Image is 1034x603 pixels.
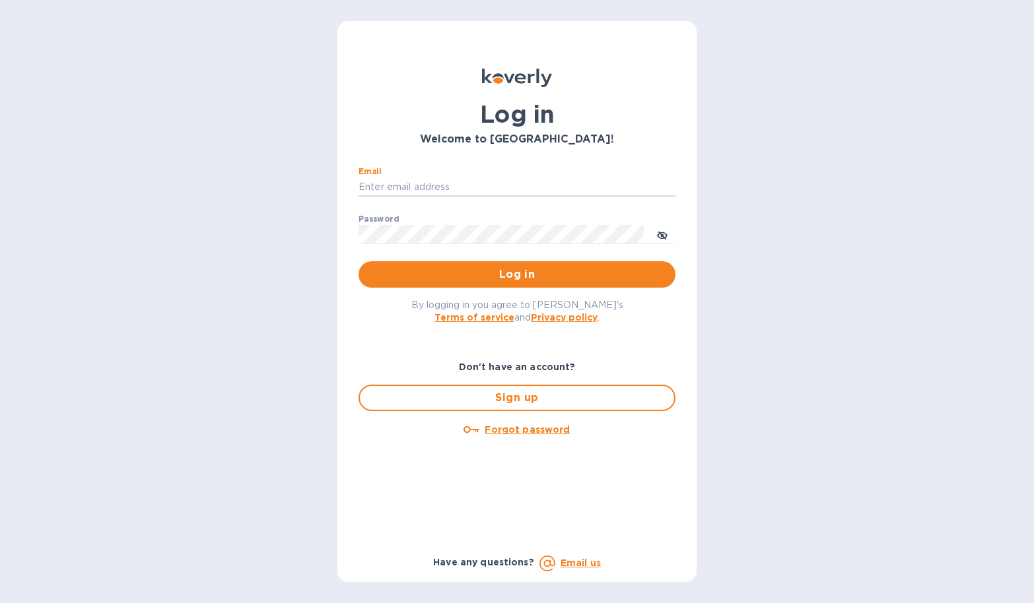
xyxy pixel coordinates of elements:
button: Sign up [359,385,675,411]
button: Log in [359,261,675,288]
a: Email us [561,557,601,568]
button: toggle password visibility [649,221,675,247]
u: Forgot password [485,424,570,435]
a: Terms of service [434,312,514,323]
img: Koverly [482,69,552,87]
b: Don't have an account? [459,362,576,372]
label: Password [359,215,399,223]
b: Have any questions? [433,557,534,567]
label: Email [359,168,382,175]
h1: Log in [359,100,675,128]
h3: Welcome to [GEOGRAPHIC_DATA]! [359,133,675,146]
span: Sign up [370,390,664,406]
input: Enter email address [359,177,675,197]
span: Log in [369,267,665,282]
span: By logging in you agree to [PERSON_NAME]'s and . [411,300,623,323]
a: Privacy policy [531,312,598,323]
